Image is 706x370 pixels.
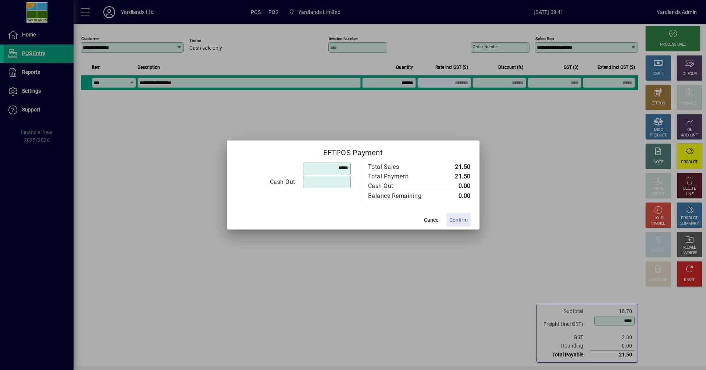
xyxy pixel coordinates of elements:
div: Cash Out [236,178,295,186]
td: Total Payment [368,172,437,181]
td: 0.00 [437,191,471,201]
span: Confirm [449,216,468,224]
td: 21.50 [437,172,471,181]
button: Confirm [446,213,471,227]
td: Total Sales [368,162,437,172]
button: Cancel [420,213,443,227]
h2: EFTPOS Payment [227,140,479,162]
div: Cash Out [368,182,430,191]
div: Balance Remaining [368,192,430,200]
td: 0.00 [437,181,471,191]
span: Cancel [424,216,439,224]
td: 21.50 [437,162,471,172]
